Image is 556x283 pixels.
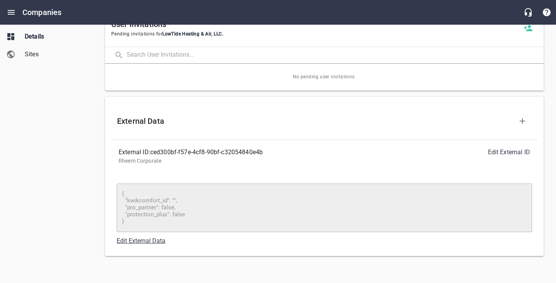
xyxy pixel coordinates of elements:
textarea: { "kwikcomfort_id": "", "pro_partner": false, "protection_plus": false } [122,190,527,225]
span: LowTide Heating & Air, LLC . [162,31,223,37]
a: Edit External Data [117,237,165,244]
span: No pending user invitations. [105,64,544,91]
span: Sites [25,50,83,59]
a: Edit External ID [488,148,530,156]
button: Open drawer [2,3,20,22]
div: External ID: ced300bf-f57e-4cf8-90bf-c32054840e4b [119,148,325,157]
h6: Companies [22,6,61,19]
button: Create New External Data [513,112,532,130]
h6: External Data [117,115,513,127]
button: Support Portal [537,3,556,22]
span: Pending invitations for [111,30,519,38]
input: Search User Invitations... [127,47,544,64]
a: Invite a new user to LowTide Heating & Air, LLC [519,19,537,37]
p: Rheem Corporate [119,157,530,165]
button: Live Chat [519,3,537,22]
span: Details [25,32,83,41]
